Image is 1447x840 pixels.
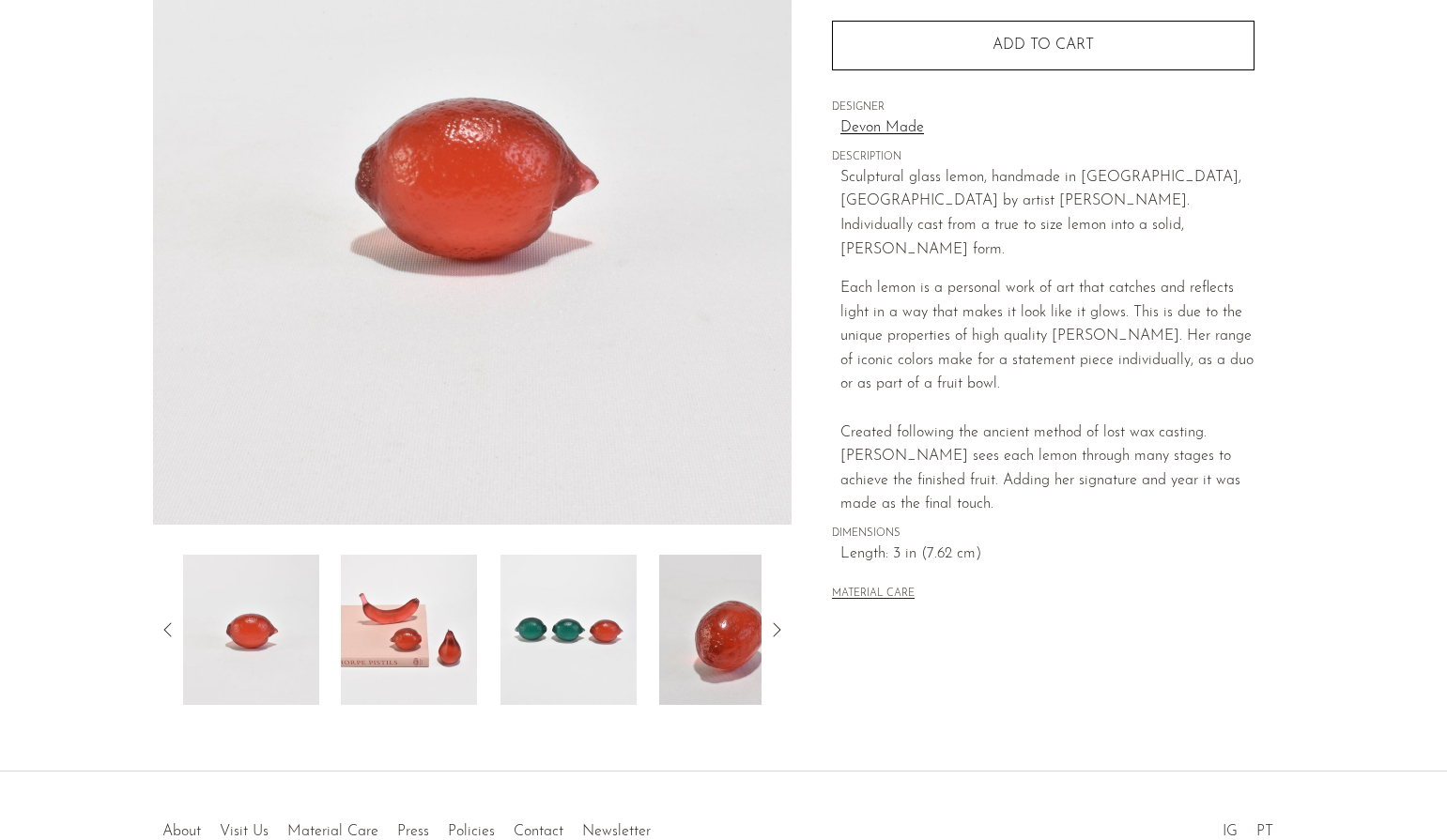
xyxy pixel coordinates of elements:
[840,542,1255,567] span: Length: 3 in (7.62 cm)
[832,149,1255,166] span: DESCRIPTION
[832,21,1255,69] button: Add to cart
[1223,824,1238,839] a: IG
[183,555,319,705] img: Glass Lemon in Ruby
[1256,824,1273,839] a: PT
[832,588,915,602] button: MATERIAL CARE
[500,555,637,705] img: Glass Lemon in Ruby
[448,824,495,839] a: Policies
[840,116,1255,141] a: Devon Made
[659,555,795,705] img: Glass Lemon in Ruby
[832,99,1255,116] span: DESIGNER
[514,824,563,839] a: Contact
[840,166,1255,262] p: Sculptural glass lemon, handmade in [GEOGRAPHIC_DATA], [GEOGRAPHIC_DATA] by artist [PERSON_NAME]....
[397,824,429,839] a: Press
[840,277,1255,397] div: Each lemon is a personal work of art that catches and reflects light in a way that makes it look ...
[220,824,269,839] a: Visit Us
[993,38,1094,53] span: Add to cart
[287,824,378,839] a: Material Care
[840,397,1255,517] div: Created following the ancient method of lost wax casting. [PERSON_NAME] sees each lemon through m...
[162,824,201,839] a: About
[832,526,1255,542] span: DIMENSIONS
[341,555,477,705] img: Glass Lemon in Ruby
